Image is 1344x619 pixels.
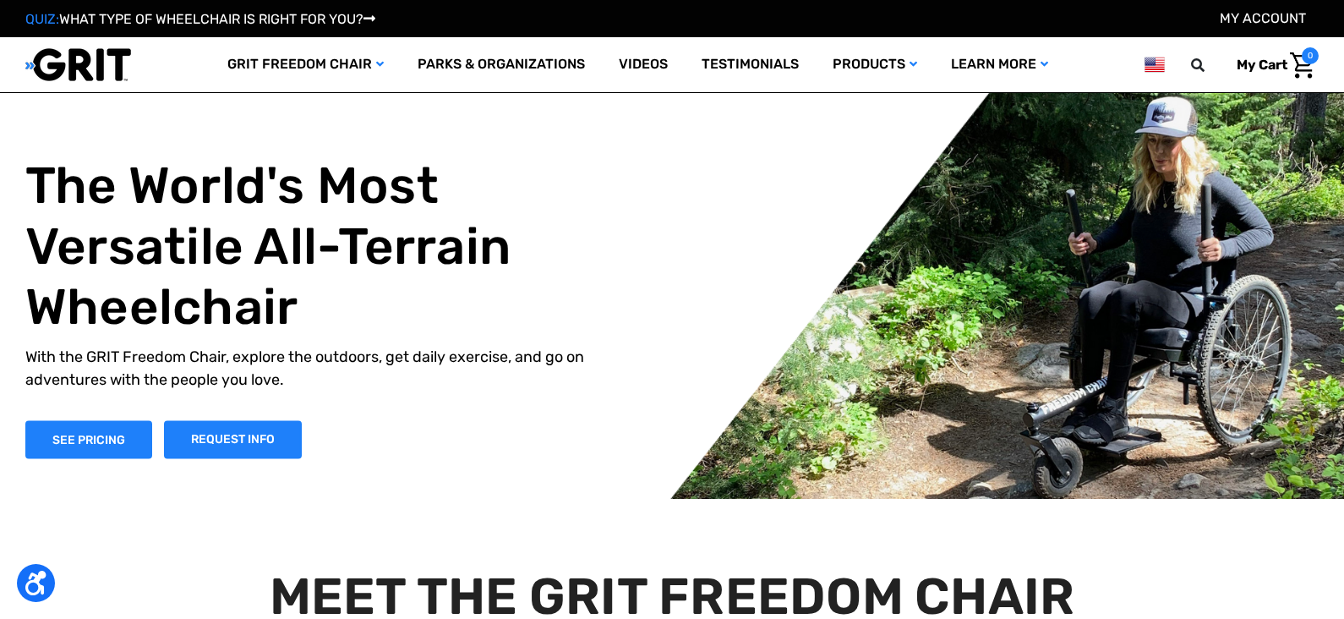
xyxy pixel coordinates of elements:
p: With the GRIT Freedom Chair, explore the outdoors, get daily exercise, and go on adventures with ... [25,346,622,392]
img: Cart [1290,52,1314,79]
a: Slide number 1, Request Information [164,420,302,458]
iframe: Tidio Chat [1113,510,1336,589]
input: Search [1199,47,1224,83]
a: QUIZ:WHAT TYPE OF WHEELCHAIR IS RIGHT FOR YOU? [25,11,375,27]
span: 0 [1302,47,1319,64]
h1: The World's Most Versatile All-Terrain Wheelchair [25,155,622,337]
a: Videos [602,37,685,92]
img: GRIT All-Terrain Wheelchair and Mobility Equipment [25,47,131,82]
a: GRIT Freedom Chair [210,37,401,92]
a: Account [1220,10,1306,26]
a: Products [816,37,934,92]
a: Parks & Organizations [401,37,602,92]
img: us.png [1145,54,1165,75]
a: Cart with 0 items [1224,47,1319,83]
span: QUIZ: [25,11,59,27]
span: My Cart [1237,57,1287,73]
a: Shop Now [25,420,152,458]
a: Learn More [934,37,1065,92]
a: Testimonials [685,37,816,92]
